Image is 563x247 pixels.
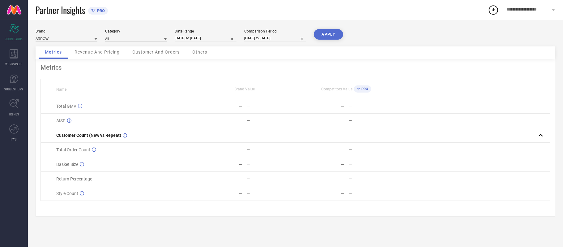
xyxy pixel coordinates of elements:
[56,87,66,92] span: Name
[247,177,295,181] div: —
[192,50,207,54] span: Others
[341,104,344,109] div: —
[45,50,62,54] span: Metrics
[488,4,499,15] div: Open download list
[239,147,242,152] div: —
[239,104,242,109] div: —
[239,176,242,181] div: —
[56,118,66,123] span: AISP
[239,118,242,123] div: —
[349,119,397,123] div: —
[56,133,121,138] span: Customer Count (New vs Repeat)
[36,29,97,33] div: Brand
[175,29,237,33] div: Date Range
[349,191,397,196] div: —
[314,29,343,40] button: APPLY
[341,162,344,167] div: —
[244,29,306,33] div: Comparison Period
[9,112,19,116] span: TRENDS
[247,191,295,196] div: —
[36,4,85,16] span: Partner Insights
[341,191,344,196] div: —
[244,35,306,41] input: Select comparison period
[349,148,397,152] div: —
[247,104,295,108] div: —
[349,104,397,108] div: —
[247,148,295,152] div: —
[175,35,237,41] input: Select date range
[56,176,92,181] span: Return Percentage
[349,162,397,167] div: —
[41,64,550,71] div: Metrics
[239,162,242,167] div: —
[360,87,368,91] span: PRO
[56,191,78,196] span: Style Count
[341,147,344,152] div: —
[234,87,255,91] span: Brand Value
[75,50,120,54] span: Revenue And Pricing
[105,29,167,33] div: Category
[321,87,352,91] span: Competitors Value
[6,62,23,66] span: WORKSPACE
[5,87,23,91] span: SUGGESTIONS
[5,37,23,41] span: SCORECARDS
[56,104,76,109] span: Total GMV
[341,118,344,123] div: —
[56,162,78,167] span: Basket Size
[96,8,105,13] span: PRO
[247,119,295,123] div: —
[56,147,90,152] span: Total Order Count
[349,177,397,181] div: —
[341,176,344,181] div: —
[239,191,242,196] div: —
[247,162,295,167] div: —
[132,50,180,54] span: Customer And Orders
[11,137,17,141] span: FWD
